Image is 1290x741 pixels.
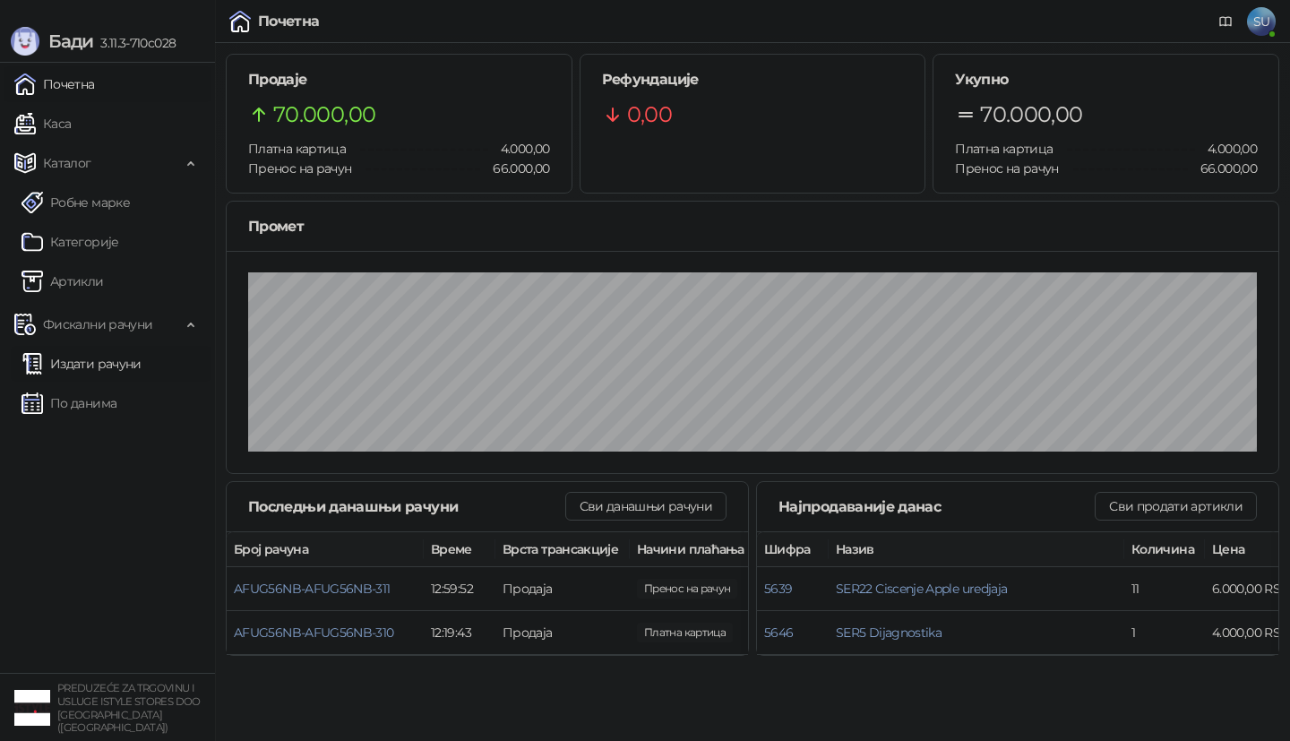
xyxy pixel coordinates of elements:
[637,623,733,642] span: 4.000,00
[757,532,829,567] th: Шифра
[495,532,630,567] th: Врста трансакције
[637,579,737,599] span: 66.000,00
[43,306,152,342] span: Фискални рачуни
[836,625,942,641] button: SER5 Dijagnostika
[565,492,727,521] button: Сви данашњи рачуни
[14,690,50,726] img: 64x64-companyLogo-77b92cf4-9946-4f36-9751-bf7bb5fd2c7d.png
[21,346,142,382] a: Издати рачуни
[424,532,495,567] th: Време
[488,139,550,159] span: 4.000,00
[836,581,1007,597] button: SER22 Ciscenje Apple uredjaja
[1195,139,1257,159] span: 4.000,00
[630,532,809,567] th: Начини плаћања
[43,145,91,181] span: Каталог
[602,69,904,90] h5: Рефундације
[1124,611,1205,655] td: 1
[57,682,201,734] small: PREDUZEĆE ZA TRGOVINU I USLUGE ISTYLE STORES DOO [GEOGRAPHIC_DATA] ([GEOGRAPHIC_DATA])
[424,567,495,611] td: 12:59:52
[273,98,375,132] span: 70.000,00
[424,611,495,655] td: 12:19:43
[495,611,630,655] td: Продаја
[955,160,1058,177] span: Пренос на рачун
[1124,567,1205,611] td: 11
[14,106,71,142] a: Каса
[248,69,550,90] h5: Продаје
[11,27,39,56] img: Logo
[1124,532,1205,567] th: Количина
[248,495,565,518] div: Последњи данашњи рачуни
[495,567,630,611] td: Продаја
[778,495,1095,518] div: Најпродаваније данас
[627,98,672,132] span: 0,00
[227,532,424,567] th: Број рачуна
[21,224,119,260] a: Категорије
[248,215,1257,237] div: Промет
[14,66,95,102] a: Почетна
[1211,7,1240,36] a: Документација
[234,625,394,641] button: AFUG56NB-AFUG56NB-310
[955,141,1053,157] span: Платна картица
[234,581,391,597] button: AFUG56NB-AFUG56NB-311
[21,185,130,220] a: Робне марке
[764,625,793,641] button: 5646
[248,141,346,157] span: Платна картица
[480,159,549,178] span: 66.000,00
[48,30,93,52] span: Бади
[764,581,792,597] button: 5639
[248,160,351,177] span: Пренос на рачун
[1247,7,1276,36] span: SU
[1095,492,1257,521] button: Сви продати артикли
[258,14,320,29] div: Почетна
[21,263,104,299] a: ArtikliАртикли
[955,69,1257,90] h5: Укупно
[21,385,116,421] a: По данима
[21,271,43,292] img: Artikli
[93,35,176,51] span: 3.11.3-710c028
[980,98,1082,132] span: 70.000,00
[829,532,1124,567] th: Назив
[1188,159,1257,178] span: 66.000,00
